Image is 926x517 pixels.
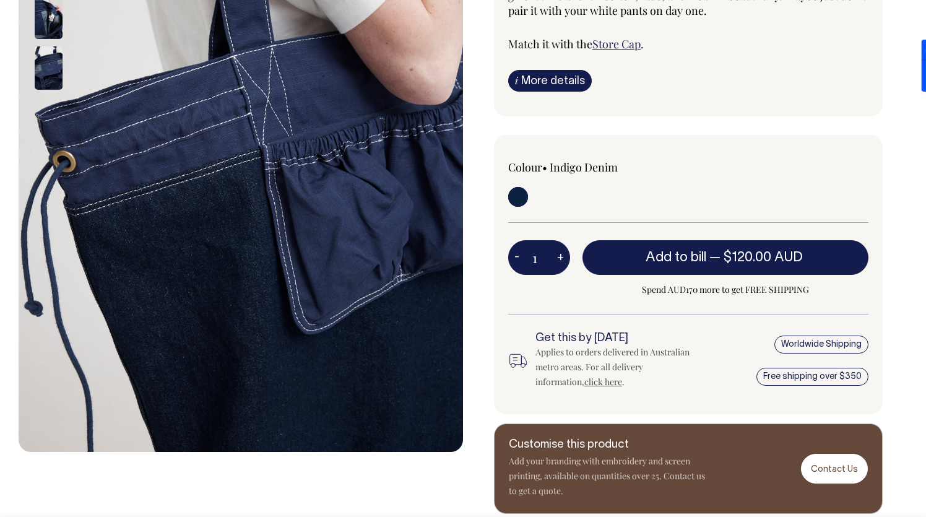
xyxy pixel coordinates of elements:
[508,37,644,51] span: Match it with the .
[550,160,618,175] label: Indigo Denim
[646,251,706,264] span: Add to bill
[535,332,704,345] h6: Get this by [DATE]
[508,245,526,270] button: -
[542,160,547,175] span: •
[535,345,704,389] div: Applies to orders delivered in Australian metro areas. For all delivery information, .
[551,245,570,270] button: +
[592,37,641,51] a: Store Cap
[515,74,518,87] span: i
[582,240,868,275] button: Add to bill —$120.00 AUD
[509,454,707,498] p: Add your branding with embroidery and screen printing, available on quantities over 25. Contact u...
[709,251,806,264] span: —
[584,376,622,388] a: click here
[509,439,707,451] h6: Customise this product
[508,160,652,175] div: Colour
[724,251,803,264] span: $120.00 AUD
[801,454,868,483] a: Contact Us
[582,282,868,297] span: Spend AUD170 more to get FREE SHIPPING
[508,70,592,92] a: iMore details
[35,46,63,90] img: indigo-denim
